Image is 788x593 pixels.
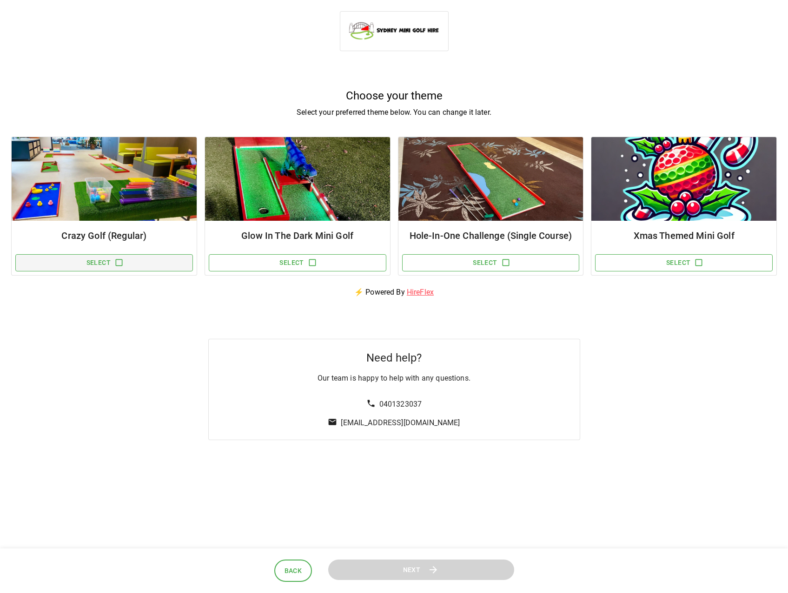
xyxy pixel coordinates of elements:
h5: Choose your theme [11,88,777,103]
img: Package [591,137,776,221]
h6: Xmas Themed Mini Golf [599,228,769,243]
h6: Hole-In-One Challenge (Single Course) [406,228,576,243]
button: Select [595,254,773,271]
p: 0401323037 [379,399,422,410]
span: Next [403,564,421,576]
img: Package [205,137,390,221]
button: Next [328,560,514,580]
span: Back [285,565,302,577]
button: Select [209,254,386,271]
img: Sydney Mini Golf Hire logo [348,19,441,41]
h6: Crazy Golf (Regular) [19,228,189,243]
p: Our team is happy to help with any questions. [318,373,470,384]
h6: Glow In The Dark Mini Golf [212,228,383,243]
button: Select [15,254,193,271]
a: [EMAIL_ADDRESS][DOMAIN_NAME] [341,418,460,427]
a: HireFlex [407,288,434,296]
button: Select [402,254,580,271]
h5: Need help? [366,350,422,365]
img: Package [12,137,197,221]
p: Select your preferred theme below. You can change it later. [11,107,777,118]
p: ⚡ Powered By [343,276,445,309]
img: Package [398,137,583,221]
button: Back [274,560,312,582]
